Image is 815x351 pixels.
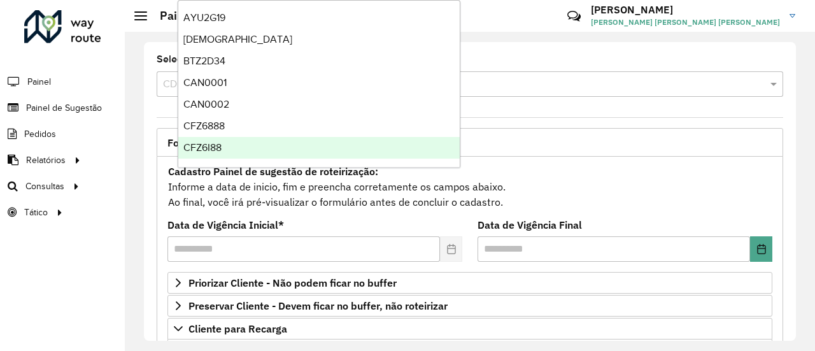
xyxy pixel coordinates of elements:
span: AYU2G19 [183,12,225,23]
h2: Painel de Sugestão - Editar registro [147,9,348,23]
strong: Cadastro Painel de sugestão de roteirização: [168,165,378,178]
span: Formulário Painel de Sugestão [167,138,311,148]
span: Consultas [25,180,64,193]
a: Preservar Cliente - Devem ficar no buffer, não roteirizar [167,295,772,317]
button: Choose Date [750,236,772,262]
span: [PERSON_NAME] [PERSON_NAME] [PERSON_NAME] [591,17,780,28]
label: Data de Vigência Inicial [167,217,284,233]
label: Selecione um depósito [157,52,264,67]
span: Painel [27,75,51,89]
a: Priorizar Cliente - Não podem ficar no buffer [167,272,772,294]
label: Data de Vigência Final [478,217,582,233]
span: [DEMOGRAPHIC_DATA] [183,34,292,45]
span: CFZ6888 [183,120,225,131]
a: Contato Rápido [560,3,588,30]
span: Painel de Sugestão [26,101,102,115]
span: Pedidos [24,127,56,141]
h3: [PERSON_NAME] [591,4,780,16]
a: Cliente para Recarga [167,318,772,340]
span: Tático [24,206,48,219]
span: Preservar Cliente - Devem ficar no buffer, não roteirizar [188,301,448,311]
span: Cliente para Recarga [188,324,287,334]
span: CAN0001 [183,77,227,88]
span: Priorizar Cliente - Não podem ficar no buffer [188,278,397,288]
span: CFZ6I88 [183,142,222,153]
span: BTZ2D34 [183,55,225,66]
div: Informe a data de inicio, fim e preencha corretamente os campos abaixo. Ao final, você irá pré-vi... [167,163,772,210]
span: CAN0002 [183,99,229,110]
span: Relatórios [26,154,66,167]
